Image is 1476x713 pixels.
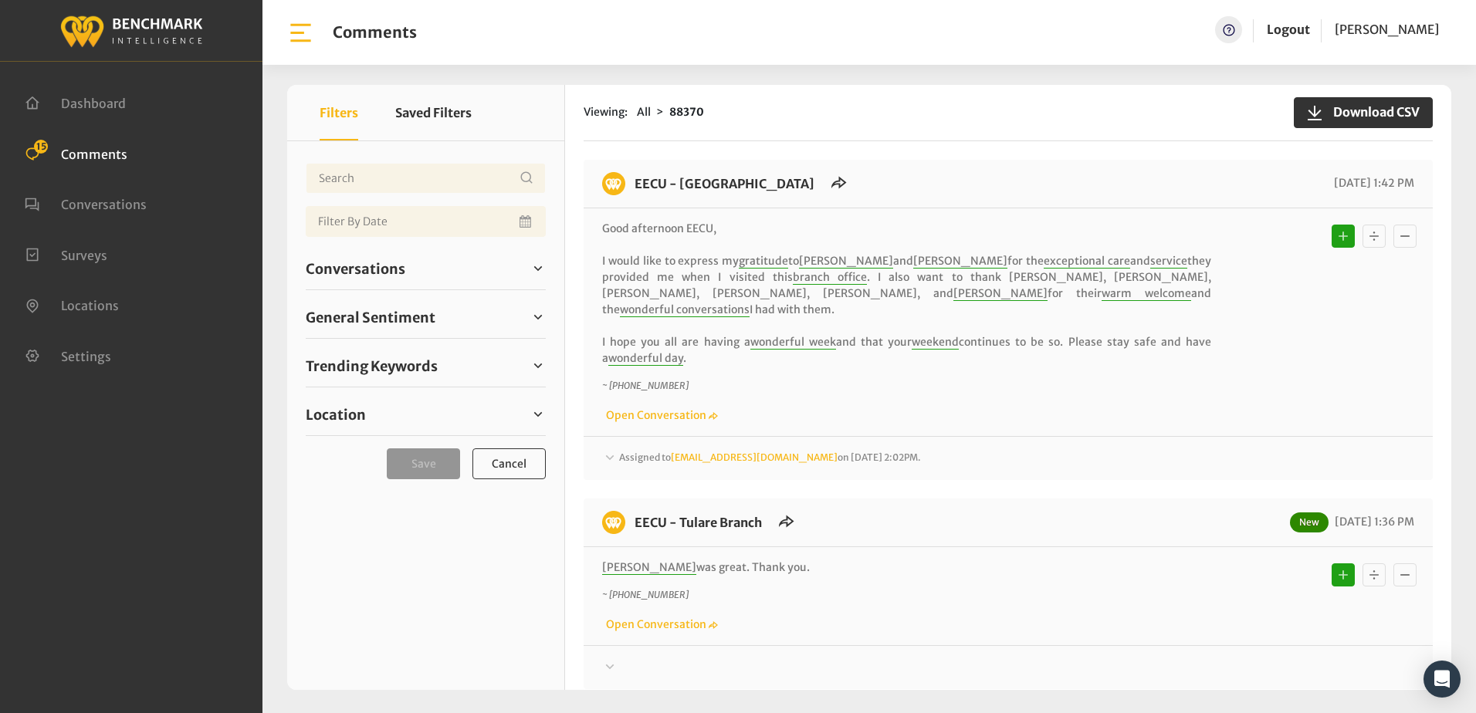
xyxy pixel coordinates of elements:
[602,408,718,422] a: Open Conversation
[61,348,111,363] span: Settings
[61,96,126,111] span: Dashboard
[584,104,628,120] span: Viewing:
[61,298,119,313] span: Locations
[635,515,762,530] a: EECU - Tulare Branch
[306,403,546,426] a: Location
[1294,97,1433,128] button: Download CSV
[395,85,472,140] button: Saved Filters
[602,172,625,195] img: benchmark
[306,356,438,377] span: Trending Keywords
[34,140,48,154] span: 15
[333,23,417,42] h1: Comments
[25,347,111,363] a: Settings
[1424,661,1461,698] div: Open Intercom Messenger
[953,286,1048,301] span: [PERSON_NAME]
[1267,16,1310,43] a: Logout
[608,351,683,366] span: wonderful day
[1267,22,1310,37] a: Logout
[625,511,771,534] h6: EECU - Tulare Branch
[306,257,546,280] a: Conversations
[793,270,867,285] span: branch office
[799,254,893,269] span: [PERSON_NAME]
[602,221,1211,367] p: Good afternoon EECU, I would like to express my to and for the and they provided me when I visite...
[669,105,704,119] strong: 88370
[306,404,366,425] span: Location
[306,163,546,194] input: Username
[1331,515,1414,529] span: [DATE] 1:36 PM
[1330,176,1414,190] span: [DATE] 1:42 PM
[602,511,625,534] img: benchmark
[619,451,921,463] span: Assigned to on [DATE] 2:02PM.
[739,254,788,269] span: gratitude
[750,335,836,350] span: wonderful week
[602,560,696,575] span: [PERSON_NAME]
[602,449,1414,468] div: Assigned to[EMAIL_ADDRESS][DOMAIN_NAME]on [DATE] 2:02PM.
[1335,22,1439,37] span: [PERSON_NAME]
[1335,16,1439,43] a: [PERSON_NAME]
[625,172,824,195] h6: EECU - Clovis Old Town
[306,306,546,329] a: General Sentiment
[637,105,651,119] span: All
[602,559,1211,576] p: was great. Thank you.
[320,85,358,140] button: Filters
[25,145,127,161] a: Comments 15
[602,589,689,600] i: ~ [PHONE_NUMBER]
[1324,103,1420,121] span: Download CSV
[1150,254,1187,269] span: service
[671,451,838,463] a: [EMAIL_ADDRESS][DOMAIN_NAME]
[1044,254,1130,269] span: exceptional care
[516,206,537,237] button: Open Calendar
[472,448,546,479] button: Cancel
[61,197,147,212] span: Conversations
[306,354,546,377] a: Trending Keywords
[912,335,959,350] span: weekend
[1328,559,1420,590] div: Basic example
[25,94,126,110] a: Dashboard
[913,254,1007,269] span: [PERSON_NAME]
[25,195,147,211] a: Conversations
[59,12,203,49] img: benchmark
[25,246,107,262] a: Surveys
[306,206,546,237] input: Date range input field
[620,302,750,317] span: wonderful conversations
[1290,512,1329,532] span: New
[602,380,689,391] i: ~ [PHONE_NUMBER]
[287,19,314,46] img: bar
[61,146,127,161] span: Comments
[602,617,718,631] a: Open Conversation
[1102,286,1191,301] span: warm welcome
[635,176,814,191] a: EECU - [GEOGRAPHIC_DATA]
[61,247,107,262] span: Surveys
[1328,221,1420,252] div: Basic example
[306,259,405,279] span: Conversations
[306,307,435,328] span: General Sentiment
[25,296,119,312] a: Locations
